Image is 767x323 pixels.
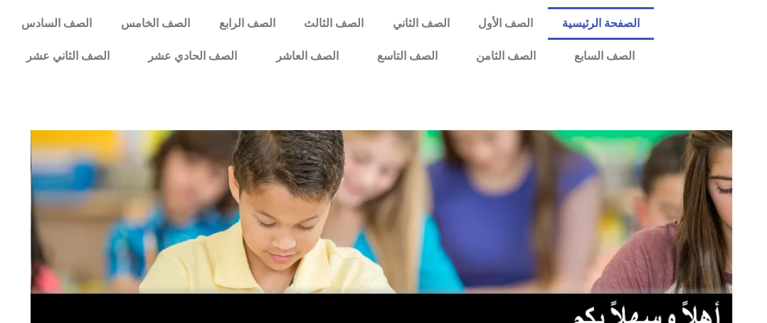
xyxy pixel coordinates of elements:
[464,7,548,40] a: الصف الأول
[555,40,654,73] a: الصف السابع
[107,7,205,40] a: الصف الخامس
[358,40,457,73] a: الصف التاسع
[204,7,290,40] a: الصف الرابع
[378,7,464,40] a: الصف الثاني
[7,40,129,73] a: الصف الثاني عشر
[457,40,555,73] a: الصف الثامن
[290,7,379,40] a: الصف الثالث
[256,40,357,73] a: الصف العاشر
[129,40,256,73] a: الصف الحادي عشر
[7,7,107,40] a: الصف السادس
[548,7,655,40] a: الصفحة الرئيسية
